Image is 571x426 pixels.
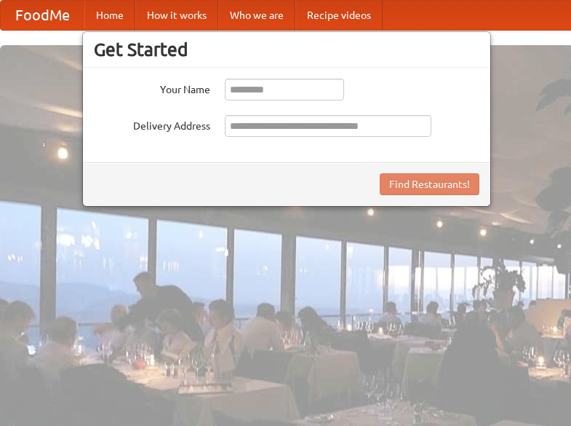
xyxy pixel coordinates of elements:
[94,39,479,60] h3: Get Started
[94,115,210,133] label: Delivery Address
[135,1,218,30] a: How it works
[94,79,210,97] label: Your Name
[218,1,295,30] a: Who we are
[1,1,84,30] a: FoodMe
[380,173,479,195] button: Find Restaurants!
[295,1,383,30] a: Recipe videos
[84,1,135,30] a: Home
